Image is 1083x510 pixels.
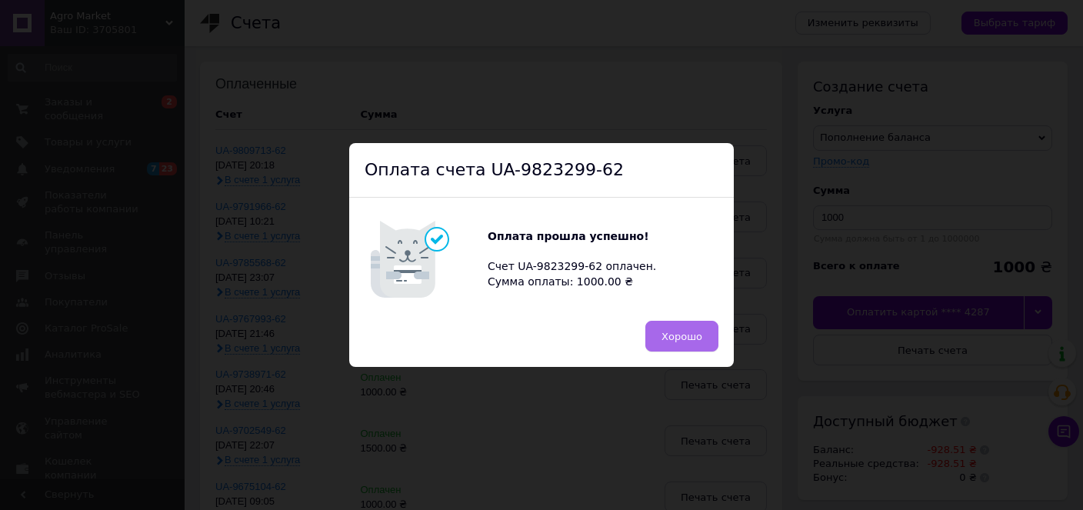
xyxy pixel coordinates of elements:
div: Счет UA-9823299-62 оплачен. Сумма оплаты: 1000.00 ₴ [488,229,672,289]
img: Котик говорит: Оплата прошла успешно! [365,213,488,305]
span: Хорошо [661,331,702,342]
div: Оплата счета UA-9823299-62 [349,143,734,198]
button: Хорошо [645,321,718,352]
b: Оплата прошла успешно! [488,230,649,242]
